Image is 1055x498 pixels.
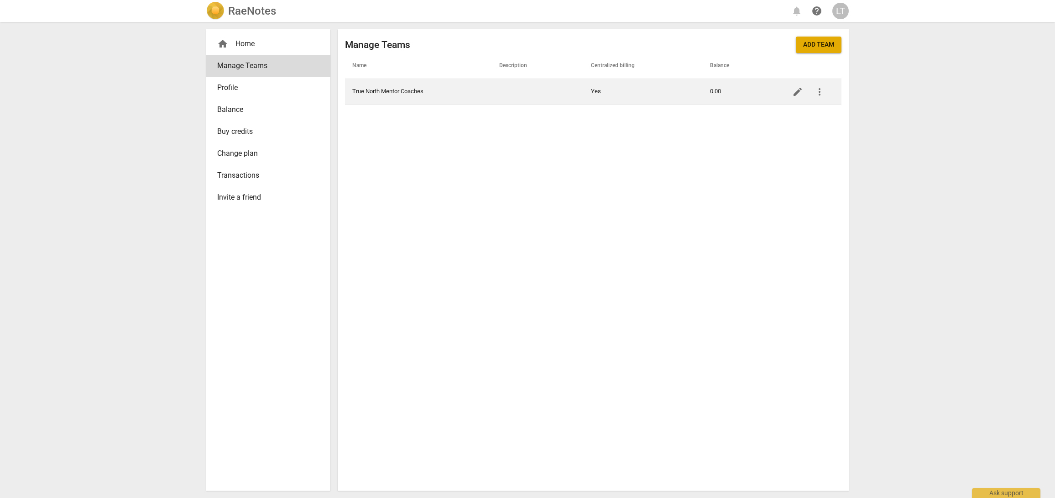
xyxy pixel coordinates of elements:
[584,79,703,105] td: Yes
[217,170,312,181] span: Transactions
[217,192,312,203] span: Invite a friend
[811,5,822,16] span: help
[206,33,330,55] div: Home
[217,126,312,137] span: Buy credits
[217,104,312,115] span: Balance
[792,86,803,97] span: edit
[814,86,825,97] span: more_vert
[217,82,312,93] span: Profile
[352,62,377,69] span: Name
[206,2,276,20] a: LogoRaeNotes
[206,55,330,77] a: Manage Teams
[345,39,410,51] h2: Manage Teams
[345,79,492,105] td: True North Mentor Coaches
[832,3,849,19] button: LT
[228,5,276,17] h2: RaeNotes
[972,488,1040,498] div: Ask support
[206,186,330,208] a: Invite a friend
[703,79,779,105] td: 0.00
[217,148,312,159] span: Change plan
[206,121,330,143] a: Buy credits
[710,62,740,69] span: Balance
[206,77,330,99] a: Profile
[499,62,538,69] span: Description
[206,143,330,164] a: Change plan
[796,37,841,53] button: Add team
[206,99,330,121] a: Balance
[217,38,228,49] span: home
[217,38,312,49] div: Home
[206,2,225,20] img: Logo
[809,3,825,19] a: Help
[217,60,312,71] span: Manage Teams
[803,40,834,49] span: Add team
[591,62,646,69] span: Centralized billing
[206,164,330,186] a: Transactions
